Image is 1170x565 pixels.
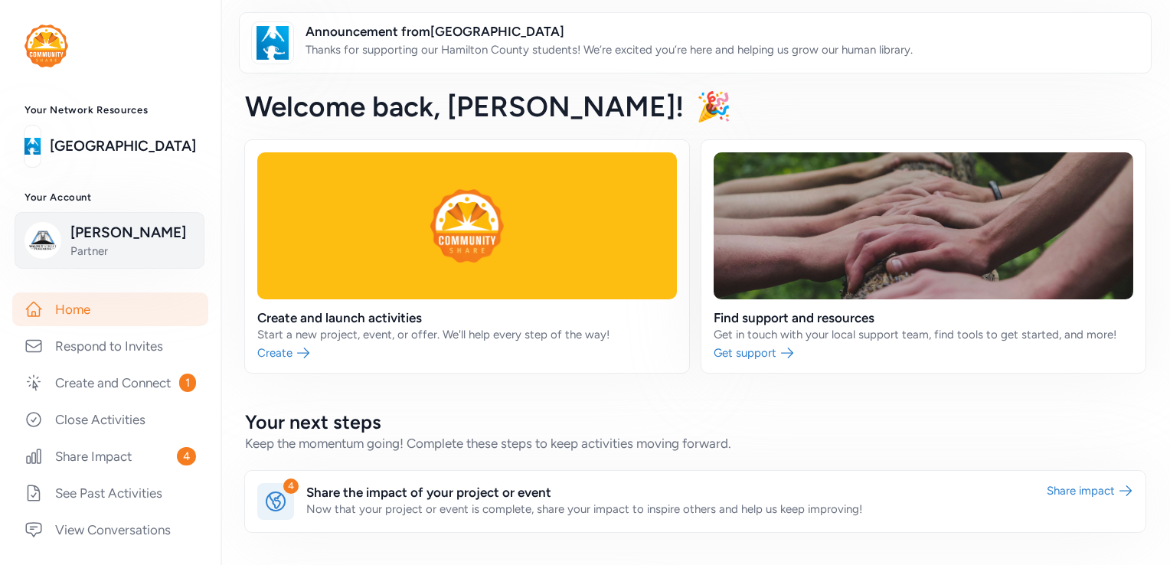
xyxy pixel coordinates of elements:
span: 🎉 [696,90,731,123]
span: Welcome back , [PERSON_NAME]! [245,90,684,123]
button: [PERSON_NAME]Partner [15,212,204,269]
span: 4 [177,447,196,465]
a: Home [12,292,208,326]
span: Partner [70,243,194,259]
h2: Your next steps [245,410,1145,434]
span: [PERSON_NAME] [70,222,194,243]
h3: Your Network Resources [25,104,196,116]
a: Share Impact4 [12,439,208,473]
img: logo [256,26,289,60]
a: Create and Connect1 [12,366,208,400]
a: Respond to Invites [12,329,208,363]
div: Keep the momentum going! Complete these steps to keep activities moving forward. [245,434,1145,452]
h3: Your Account [25,191,196,204]
a: Close Activities [12,403,208,436]
a: [GEOGRAPHIC_DATA] [50,136,196,157]
p: Thanks for supporting our Hamilton County students! We’re excited you’re here and helping us grow... [306,41,913,59]
img: logo [25,24,68,67]
a: View Conversations [12,513,208,547]
div: 4 [283,478,299,494]
span: 1 [179,374,196,392]
img: logo [25,129,41,163]
a: See Past Activities [12,476,208,510]
span: Announcement from [GEOGRAPHIC_DATA] [306,22,913,41]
